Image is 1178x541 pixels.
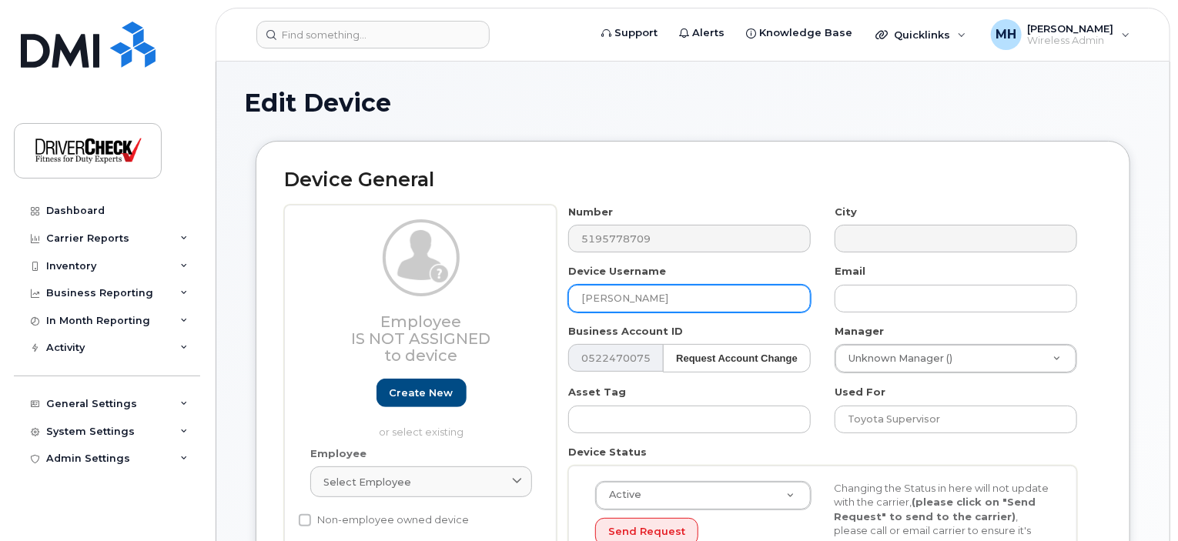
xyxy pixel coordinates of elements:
a: Create new [376,379,467,407]
label: Employee [310,446,366,461]
h2: Device General [284,169,1102,191]
label: Business Account ID [568,324,683,339]
span: Select employee [323,475,411,489]
span: Is not assigned [352,329,491,348]
h1: Edit Device [244,89,1142,116]
label: Device Status [568,445,647,459]
label: Email [835,264,865,279]
strong: (please click on "Send Request" to send to the carrier) [835,496,1036,523]
span: Active [600,488,641,502]
label: Used For [835,385,885,399]
h3: Employee [310,313,532,364]
a: Unknown Manager () [835,345,1076,372]
a: Active [596,482,811,509]
span: Unknown Manager () [839,352,952,366]
p: or select existing [310,425,532,439]
label: Non-employee owned device [299,511,469,529]
strong: Request Account Change [676,352,798,364]
span: to device [385,346,458,365]
a: Select employee [310,466,532,497]
label: Manager [835,324,884,339]
button: Request Account Change [663,344,811,372]
input: Non-employee owned device [299,514,311,526]
label: Asset Tag [568,385,626,399]
label: Number [568,205,613,219]
label: Device Username [568,264,666,279]
label: City [835,205,857,219]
